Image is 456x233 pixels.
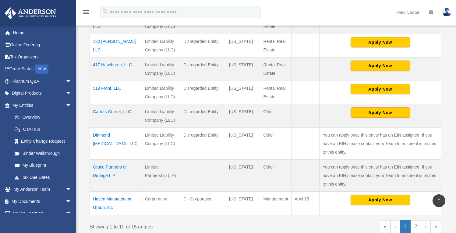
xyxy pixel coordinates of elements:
a: Online Learningarrow_drop_down [4,207,81,220]
a: My Blueprint [9,159,78,172]
td: Disregarded Entity [180,104,226,127]
a: Home [4,27,81,39]
a: Online Ordering [4,39,81,51]
td: 417 Hawthorne, LLC [90,57,142,81]
td: 130 [PERSON_NAME], LLC [90,34,142,57]
button: Apply Now [351,107,410,118]
td: Carters Corner, LLC [90,104,142,127]
td: C - Corporation [180,191,226,215]
button: Apply Now [351,84,410,94]
td: Limited Liability Company (LLC) [142,104,180,127]
td: You can apply once this entity has an EIN assigned. If you have an EIN please contact your Team t... [320,159,441,191]
td: [US_STATE] [226,81,260,104]
span: arrow_drop_down [65,207,78,220]
a: My Documentsarrow_drop_down [4,195,81,207]
td: Disregarded Entity [180,127,226,159]
a: Overview [9,111,75,123]
a: Previous [391,220,400,233]
i: vertical_align_top [435,197,443,204]
a: First [380,220,391,233]
td: [US_STATE] [226,57,260,81]
td: Rental Real Estate [260,57,292,81]
div: NEW [35,64,48,74]
td: Grace Partners of Dupage L.P [90,159,142,191]
a: 2 [411,220,421,233]
td: [US_STATE] [226,159,260,191]
td: Other [260,159,292,191]
a: Entity Change Request [9,135,78,148]
td: Disregarded Entity [180,57,226,81]
td: 519 Front, LLC [90,81,142,104]
a: Binder Walkthrough [9,147,78,159]
a: Last [430,220,441,233]
td: Other [260,127,292,159]
img: User Pic [442,8,451,16]
td: Diamond [MEDICAL_DATA], LLC [90,127,142,159]
td: Corporation [142,191,180,215]
a: Digital Productsarrow_drop_down [4,87,81,99]
a: vertical_align_top [433,194,445,207]
button: Apply Now [351,195,410,205]
td: Limited Liability Company (LLC) [142,34,180,57]
div: Showing 1 to 10 of 15 entries [90,220,261,231]
button: Apply Now [351,61,410,71]
span: arrow_drop_down [65,183,78,196]
td: Limited Liability Company (LLC) [142,81,180,104]
a: Next [421,220,430,233]
a: Tax Due Dates [9,171,78,183]
a: CTA Hub [9,123,78,135]
i: search [102,8,108,15]
span: arrow_drop_down [65,75,78,88]
a: 1 [400,220,411,233]
span: arrow_drop_down [65,87,78,100]
td: April 15 [292,191,320,215]
a: Platinum Q&Aarrow_drop_down [4,75,81,87]
td: [US_STATE] [226,191,260,215]
a: menu [82,11,90,16]
td: You can apply once this entity has an EIN assigned. If you have an EIN please contact your Team t... [320,127,441,159]
td: [US_STATE] [226,127,260,159]
td: Rental Real Estate [260,81,292,104]
span: arrow_drop_down [65,195,78,208]
span: arrow_drop_down [65,99,78,112]
td: Other [260,104,292,127]
td: Limited Liability Company (LLC) [142,57,180,81]
button: Apply Now [351,37,410,47]
a: Order StatusNEW [4,63,81,75]
td: Limited Liability Company (LLC) [142,127,180,159]
i: menu [82,9,90,16]
td: Limited Partnership (LP) [142,159,180,191]
img: Anderson Advisors Platinum Portal [3,7,58,19]
td: [US_STATE] [226,34,260,57]
a: My Anderson Teamarrow_drop_down [4,183,81,196]
a: My Entitiesarrow_drop_down [4,99,78,111]
td: [US_STATE] [226,104,260,127]
td: Rental Real Estate [260,34,292,57]
td: Disregarded Entity [180,81,226,104]
td: Management [260,191,292,215]
td: Disregarded Entity [180,34,226,57]
a: Tax Organizers [4,51,81,63]
td: Haven Management Group, Inc [90,191,142,215]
